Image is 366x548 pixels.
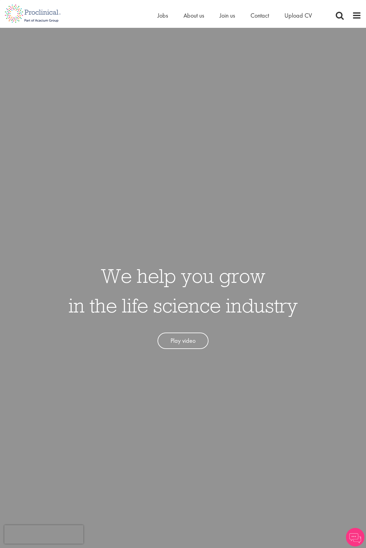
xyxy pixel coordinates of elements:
a: Contact [250,11,269,19]
a: Play video [158,333,208,349]
img: Chatbot [346,528,364,546]
a: Jobs [158,11,168,19]
h1: We help you grow in the life science industry [69,261,298,320]
a: About us [183,11,204,19]
a: Upload CV [284,11,312,19]
a: Join us [220,11,235,19]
